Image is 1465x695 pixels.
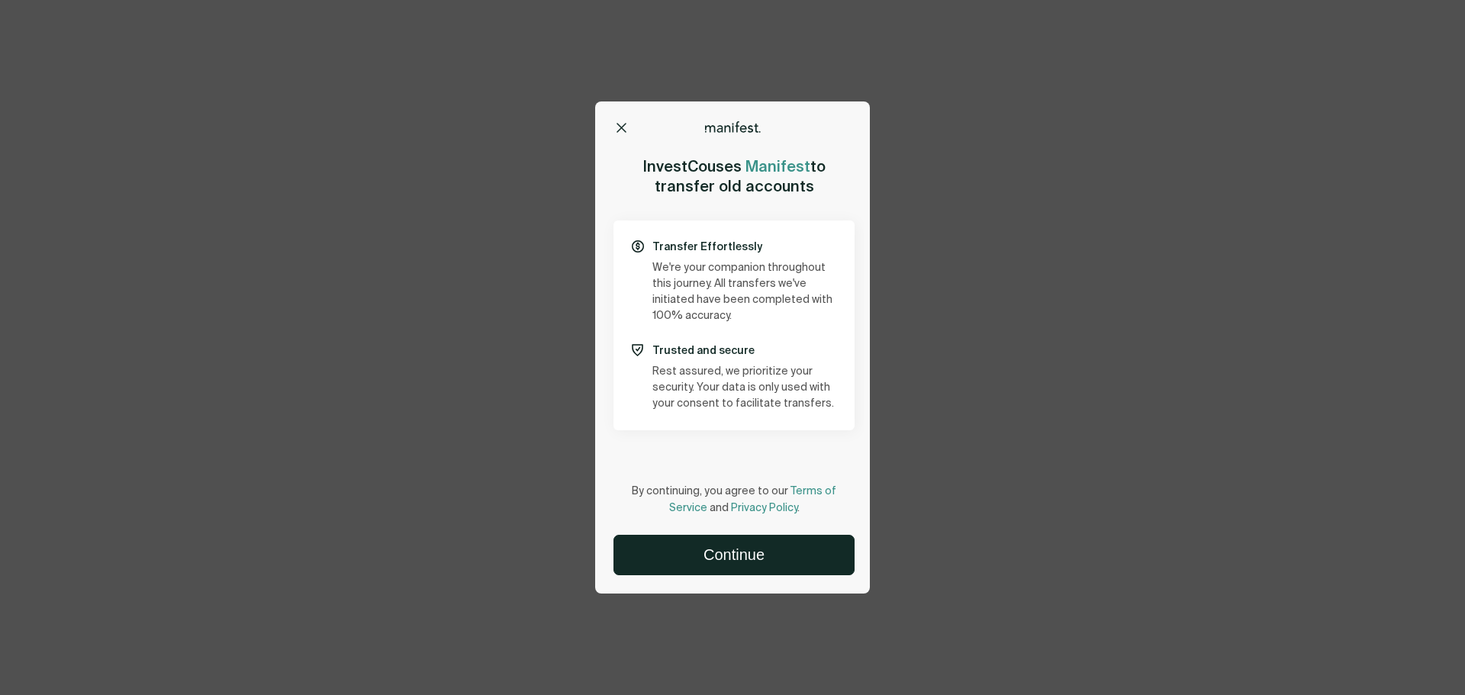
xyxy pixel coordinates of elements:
[614,536,854,574] button: Continue
[613,483,855,516] p: By continuing, you agree to our and .
[643,156,826,196] h2: uses to transfer old accounts
[652,343,836,358] p: Trusted and secure
[643,156,707,176] span: InvestCo
[731,503,797,513] a: Privacy Policy
[745,156,810,176] span: Manifest
[652,239,836,254] p: Transfer Effortlessly
[652,260,836,324] p: We're your companion throughout this journey. All transfers we've initiated have been completed w...
[652,364,836,412] p: Rest assured, we prioritize your security. Your data is only used with your consent to facilitate...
